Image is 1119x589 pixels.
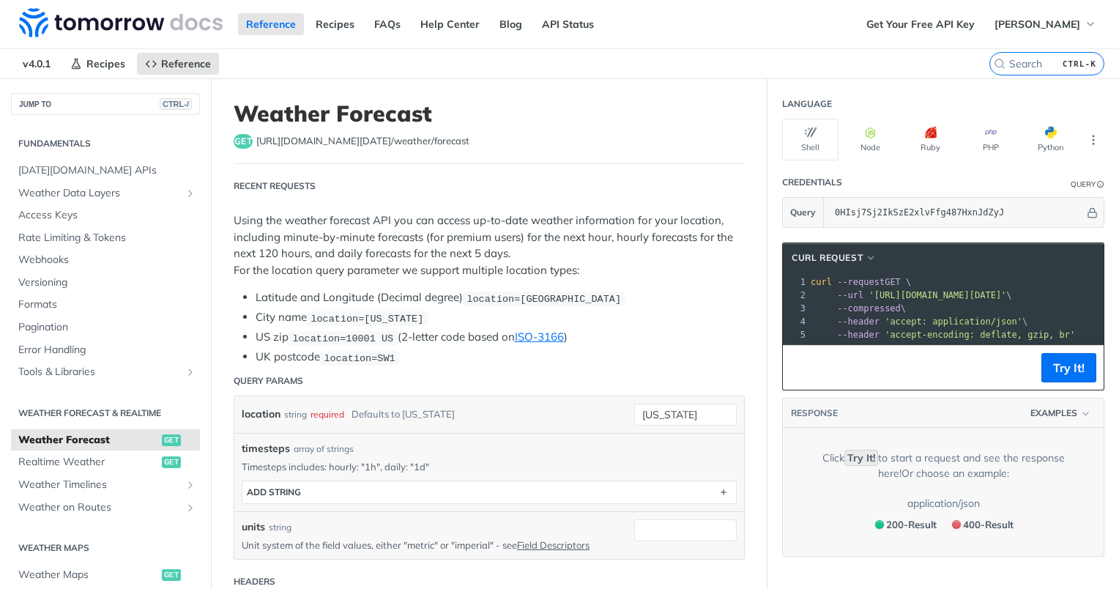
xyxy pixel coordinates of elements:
span: https://api.tomorrow.io/v4/weather/forecast [256,134,469,149]
span: Error Handling [18,343,196,358]
a: Tools & LibrariesShow subpages for Tools & Libraries [11,361,200,383]
span: cURL Request [792,251,863,264]
span: --header [837,330,880,340]
button: [PERSON_NAME] [986,13,1104,35]
a: Error Handling [11,339,200,361]
li: City name [256,309,745,326]
a: Access Keys [11,204,200,226]
p: Using the weather forecast API you can access up-to-date weather information for your location, i... [234,212,745,278]
i: Information [1097,181,1104,188]
button: More Languages [1082,129,1104,151]
span: [PERSON_NAME] [995,18,1080,31]
button: Show subpages for Weather Data Layers [185,188,196,199]
a: ISO-3166 [515,330,564,344]
span: Rate Limiting & Tokens [18,231,196,245]
h2: Weather Maps [11,541,200,555]
div: 5 [783,328,808,341]
div: Headers [234,575,275,588]
span: CTRL-/ [160,98,192,110]
li: US zip (2-letter code based on ) [256,329,745,346]
div: string [284,404,307,425]
a: Recipes [308,13,363,35]
span: Weather Timelines [18,478,181,492]
span: 200 [875,520,884,529]
label: units [242,519,265,535]
a: Formats [11,294,200,316]
li: UK postcode [256,349,745,366]
span: Reference [161,57,211,70]
span: Webhooks [18,253,196,267]
a: Realtime Weatherget [11,451,200,473]
span: \ [811,290,1012,300]
a: Pagination [11,316,200,338]
a: Recipes [62,53,133,75]
span: --header [837,316,880,327]
span: '[URL][DOMAIN_NAME][DATE]' [869,290,1006,300]
button: Copy to clipboard [790,357,811,379]
div: Language [782,97,832,111]
span: --request [837,277,885,287]
kbd: CTRL-K [1059,56,1100,71]
div: required [311,404,344,425]
span: location=10001 US [292,333,393,344]
button: Ruby [902,119,959,160]
span: --compressed [837,303,901,314]
span: 'accept: application/json' [885,316,1022,327]
a: Webhooks [11,249,200,271]
button: Show subpages for Tools & Libraries [185,366,196,378]
button: Python [1022,119,1079,160]
span: get [162,569,181,581]
span: \ [811,303,906,314]
svg: Search [994,58,1005,70]
img: Tomorrow.io Weather API Docs [19,8,223,37]
span: --url [837,290,863,300]
div: Query [1071,179,1096,190]
a: [DATE][DOMAIN_NAME] APIs [11,160,200,182]
span: 200 - Result [886,519,937,530]
a: Field Descriptors [517,539,590,551]
span: v4.0.1 [15,53,59,75]
p: Unit system of the field values, either "metric" or "imperial" - see [242,538,612,552]
button: Show subpages for Weather on Routes [185,502,196,514]
a: Versioning [11,272,200,294]
a: Weather Mapsget [11,564,200,586]
span: Formats [18,297,196,312]
a: Help Center [412,13,488,35]
div: 2 [783,289,808,302]
span: Realtime Weather [18,455,158,470]
span: Examples [1030,407,1077,420]
h2: Fundamentals [11,137,200,150]
button: Shell [782,119,839,160]
p: Timesteps includes: hourly: "1h", daily: "1d" [242,460,737,473]
div: Recent Requests [234,179,316,193]
button: 400400-Result [945,515,1019,534]
span: [DATE][DOMAIN_NAME] APIs [18,163,196,178]
button: Query [783,198,824,227]
a: Rate Limiting & Tokens [11,227,200,249]
div: Query Params [234,374,303,388]
a: API Status [534,13,602,35]
span: Weather Data Layers [18,186,181,201]
span: 400 [952,520,961,529]
code: Try It! [844,450,878,466]
div: 1 [783,275,808,289]
span: 400 - Result [963,519,1014,530]
span: Weather Forecast [18,433,158,448]
button: 200200-Result [868,515,942,534]
button: Try It! [1041,353,1096,382]
span: get [162,434,181,446]
span: \ [811,316,1027,327]
span: GET \ [811,277,911,287]
span: Weather on Routes [18,500,181,515]
div: Defaults to [US_STATE] [352,404,455,425]
div: 3 [783,302,808,315]
span: location=[US_STATE] [311,313,423,324]
span: Weather Maps [18,568,158,582]
span: get [234,134,253,149]
div: ADD string [247,486,301,497]
a: Weather on RoutesShow subpages for Weather on Routes [11,497,200,519]
span: curl [811,277,832,287]
a: Reference [238,13,304,35]
span: 'accept-encoding: deflate, gzip, br' [885,330,1075,340]
a: Blog [491,13,530,35]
